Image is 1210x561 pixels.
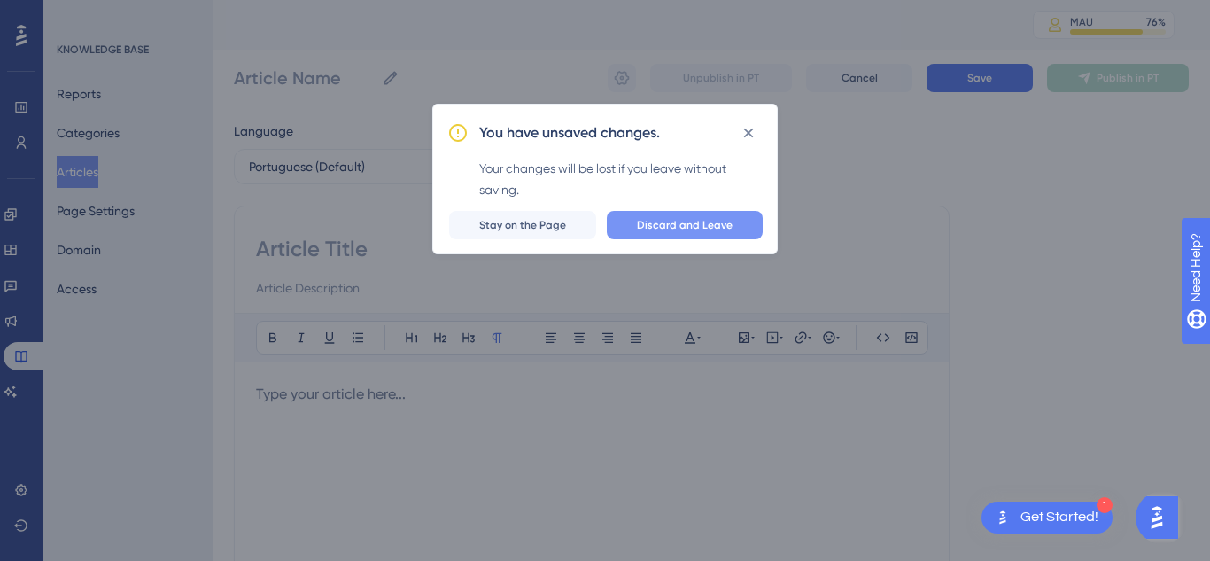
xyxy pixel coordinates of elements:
[992,507,1013,528] img: launcher-image-alternative-text
[1097,497,1113,513] div: 1
[637,218,733,232] span: Discard and Leave
[479,218,566,232] span: Stay on the Page
[1136,491,1189,544] iframe: UserGuiding AI Assistant Launcher
[981,502,1113,534] div: Open Get Started! checklist, remaining modules: 1
[1020,508,1098,527] div: Get Started!
[479,158,763,200] div: Your changes will be lost if you leave without saving.
[479,122,660,144] h2: You have unsaved changes.
[42,4,111,26] span: Need Help?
